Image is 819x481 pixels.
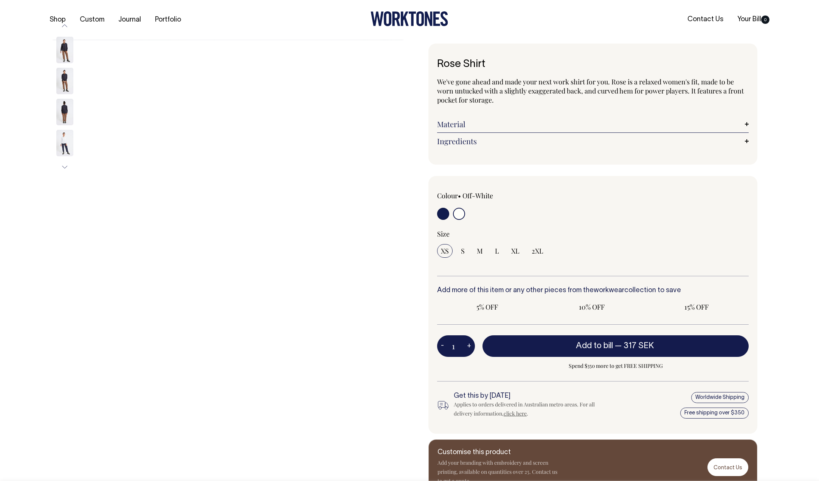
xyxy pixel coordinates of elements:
h6: Add more of this item or any other pieces from the collection to save [437,287,749,294]
span: — [615,342,656,350]
img: dark-navy [56,99,73,125]
a: click here [504,410,527,417]
a: Custom [77,14,107,26]
span: M [477,246,483,255]
a: Contact Us [707,458,748,476]
h6: Customise this product [437,449,558,456]
input: M [473,244,487,258]
span: XS [441,246,449,255]
span: L [495,246,499,255]
span: Add to bill [576,342,613,350]
a: workwear [594,287,624,294]
span: We've gone ahead and made your next work shirt for you. Rose is a relaxed women's fit, made to be... [437,77,744,104]
input: XS [437,244,453,258]
button: Next [59,159,70,176]
input: 5% OFF [437,300,537,314]
h1: Rose Shirt [437,59,749,70]
span: 2XL [532,246,543,255]
div: Size [437,229,749,238]
a: Your Bill0 [734,13,772,26]
span: Spend $350 more to get FREE SHIPPING [482,361,749,370]
span: XL [511,246,520,255]
span: S [461,246,465,255]
img: dark-navy [56,37,73,63]
div: Colour [437,191,562,200]
span: • [458,191,461,200]
a: Material [437,120,749,129]
span: 0 [761,16,769,24]
input: 10% OFF [542,300,642,314]
input: 2XL [528,244,547,258]
img: dark-navy [56,68,73,94]
img: off-white [56,130,73,156]
button: Previous [59,17,70,34]
a: Shop [47,14,69,26]
span: 15% OFF [650,302,743,311]
button: Add to bill —317 SEK [482,335,749,356]
a: Journal [115,14,144,26]
span: 317 SEK [624,342,654,350]
input: L [491,244,503,258]
a: Portfolio [152,14,184,26]
h6: Get this by [DATE] [454,392,607,400]
div: Applies to orders delivered in Australian metro areas. For all delivery information, . [454,400,607,418]
input: 15% OFF [646,300,746,314]
a: Contact Us [684,13,726,26]
span: 5% OFF [441,302,534,311]
span: 10% OFF [546,302,638,311]
button: + [463,339,475,354]
input: XL [507,244,523,258]
button: - [437,339,448,354]
a: Ingredients [437,137,749,146]
label: Off-White [462,191,493,200]
input: S [457,244,468,258]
